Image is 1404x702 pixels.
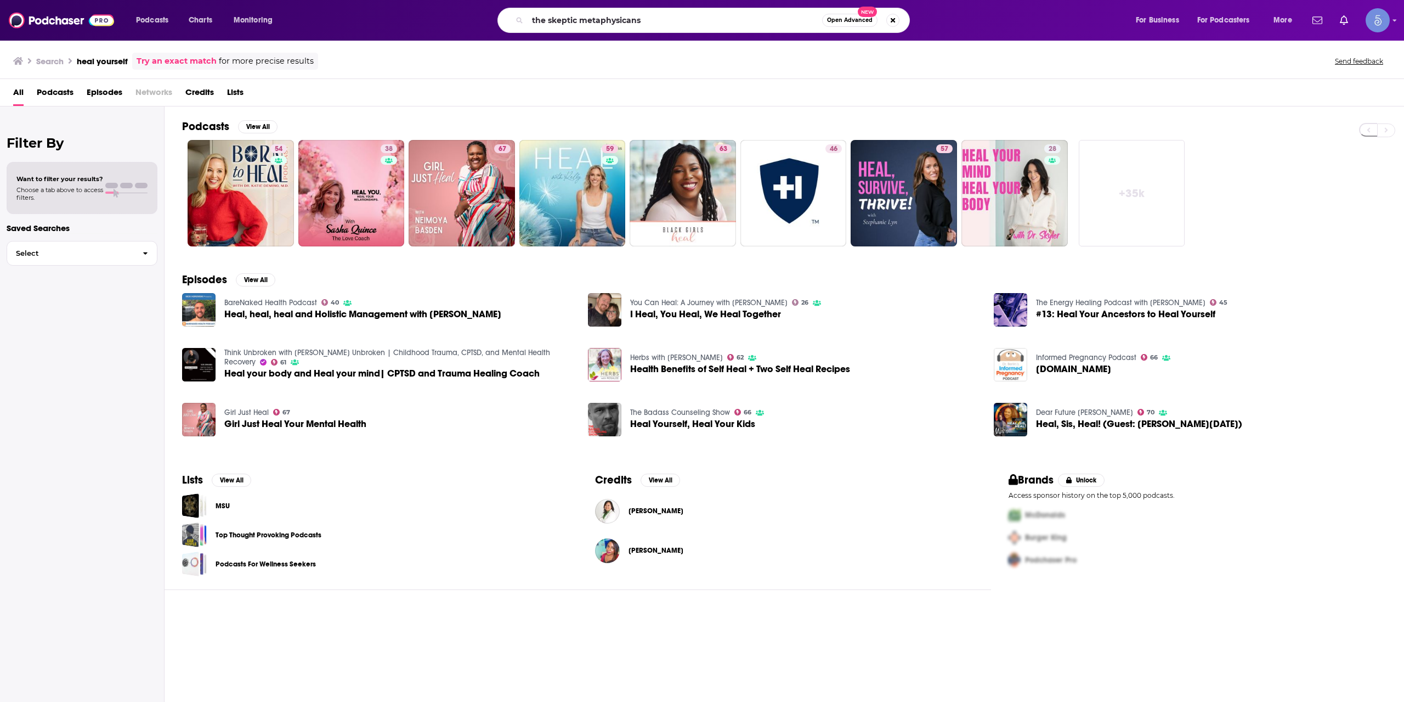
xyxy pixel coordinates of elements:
button: open menu [1266,12,1306,29]
span: Monitoring [234,13,273,28]
span: Choose a tab above to access filters. [16,186,103,201]
span: 61 [280,360,286,365]
a: 28 [961,140,1068,246]
span: 59 [606,144,614,155]
a: 38 [298,140,405,246]
span: Charts [189,13,212,28]
a: Heal.com [1036,364,1111,374]
button: Open AdvancedNew [822,14,877,27]
span: Health Benefits of Self Heal + Two Self Heal Recipes [630,364,850,374]
button: open menu [1190,12,1266,29]
h3: Search [36,56,64,66]
span: Logged in as Spiral5-G1 [1366,8,1390,32]
a: Top Thought Provoking Podcasts [182,523,207,547]
a: Lists [227,83,244,106]
a: 46 [825,144,842,153]
a: 40 [321,299,339,306]
button: View All [236,273,275,287]
a: 57 [936,144,953,153]
a: 67 [409,140,515,246]
a: #13: Heal Your Ancestors to Heal Yourself [994,293,1027,327]
span: Want to filter your results? [16,175,103,183]
a: 26 [792,299,809,306]
h2: Filter By [7,135,157,151]
a: PodcastsView All [182,120,278,133]
span: 40 [331,300,339,305]
a: 45 [1210,299,1228,306]
a: 70 [1137,409,1155,415]
a: 46 [740,140,847,246]
button: open menu [226,12,287,29]
img: Third Pro Logo [1004,549,1025,571]
button: Unlock [1058,474,1105,487]
a: 38 [381,144,397,153]
img: Health Benefits of Self Heal + Two Self Heal Recipes [588,348,621,381]
span: Networks [135,83,172,106]
button: View All [212,474,251,487]
h3: heal yourself [77,56,128,66]
a: 59 [602,144,618,153]
img: Girl Just Heal Your Mental Health [182,403,216,436]
a: Think Unbroken with Michael Unbroken | Childhood Trauma, CPTSD, and Mental Health Recovery [224,348,550,367]
img: Second Pro Logo [1004,526,1025,549]
a: BareNaked Health Podcast [224,298,317,307]
a: Heal.com [994,348,1027,381]
a: Heal your body and Heal your mind| CPTSD and Trauma Healing Coach [182,348,216,381]
button: View All [238,120,278,133]
h2: Episodes [182,273,227,287]
a: MSU [216,500,230,512]
button: open menu [128,12,183,29]
a: All [13,83,24,106]
a: 66 [1141,354,1158,361]
a: The Energy Healing Podcast with Dr. Katharina Johnson [1036,298,1205,307]
span: Credits [185,83,214,106]
a: Podchaser - Follow, Share and Rate Podcasts [9,10,114,31]
a: +35k [1079,140,1185,246]
span: 57 [941,144,948,155]
img: Heal Yourself, Heal Your Kids [588,403,621,436]
span: I Heal, You Heal, We Heal Together [630,310,781,319]
span: Girl Just Heal Your Mental Health [224,419,366,429]
span: Burger King [1025,533,1067,542]
a: 63 [630,140,736,246]
span: 70 [1147,410,1154,415]
a: EpisodesView All [182,273,275,287]
a: 54 [270,144,287,153]
a: Show notifications dropdown [1335,11,1352,30]
a: Show notifications dropdown [1308,11,1327,30]
a: 67 [494,144,511,153]
a: 61 [271,359,287,366]
button: Show profile menu [1366,8,1390,32]
a: Podcasts For Wellness Seekers [216,558,316,570]
a: Try an exact match [137,55,217,68]
span: [PERSON_NAME] [629,507,683,515]
img: I Heal, You Heal, We Heal Together [588,293,621,327]
a: Cleopatra Jade [595,538,620,563]
span: 66 [1150,355,1158,360]
a: Heal your body and Heal your mind| CPTSD and Trauma Healing Coach [224,369,540,378]
a: Dr. Anh Nguyen [629,507,683,515]
a: Dear Future Wifey [1036,408,1133,417]
img: Heal, heal, heal and Holistic Management with Abbey Smith [182,293,216,327]
a: Girl Just Heal [224,408,269,417]
a: Heal, Sis, Heal! (Guest: Brittainy Noel) [1036,419,1242,429]
a: 67 [273,409,291,415]
span: For Podcasters [1197,13,1250,28]
button: Select [7,241,157,266]
span: Heal Yourself, Heal Your Kids [630,419,755,429]
span: Heal, Sis, Heal! (Guest: [PERSON_NAME][DATE]) [1036,419,1242,429]
img: Heal, Sis, Heal! (Guest: Brittainy Noel) [994,403,1027,436]
span: [PERSON_NAME] [629,546,683,555]
span: Podchaser Pro [1025,555,1077,565]
a: 57 [851,140,957,246]
p: Access sponsor history on the top 5,000 podcasts. [1009,491,1386,499]
h2: Brands [1009,473,1054,487]
a: 28 [1044,144,1061,153]
a: MSU [182,493,207,518]
a: Cleopatra Jade [629,546,683,555]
